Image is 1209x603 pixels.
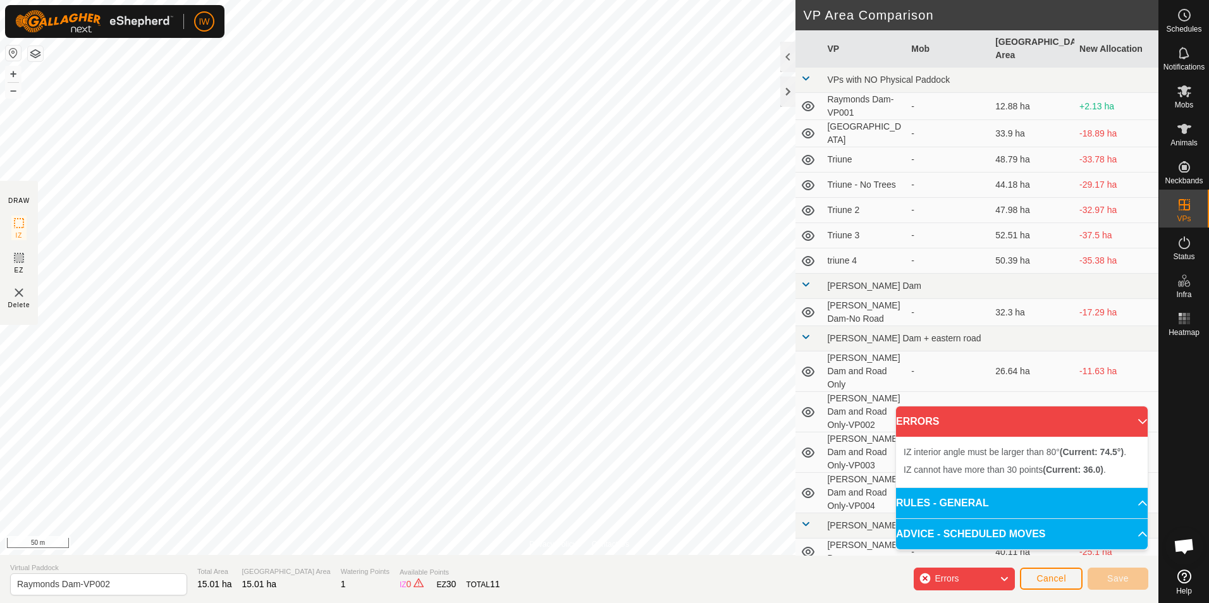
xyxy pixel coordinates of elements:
[592,539,629,550] a: Contact Us
[911,229,985,242] div: -
[896,406,1148,437] p-accordion-header: ERRORS
[242,566,331,577] span: [GEOGRAPHIC_DATA] Area
[990,30,1074,68] th: [GEOGRAPHIC_DATA] Area
[1074,392,1158,432] td: -12.66 ha
[822,147,906,173] td: Triune
[28,46,43,61] button: Map Layers
[1175,101,1193,109] span: Mobs
[822,299,906,326] td: [PERSON_NAME] Dam-No Road
[1165,527,1203,565] div: Open chat
[896,496,989,511] span: RULES - GENERAL
[896,488,1148,518] p-accordion-header: RULES - GENERAL
[911,306,985,319] div: -
[990,120,1074,147] td: 33.9 ha
[1165,177,1203,185] span: Neckbands
[1163,63,1205,71] span: Notifications
[1166,25,1201,33] span: Schedules
[803,8,1158,23] h2: VP Area Comparison
[1074,93,1158,120] td: +2.13 ha
[8,196,30,205] div: DRAW
[1176,587,1192,595] span: Help
[822,223,906,248] td: Triune 3
[911,100,985,113] div: -
[822,30,906,68] th: VP
[446,579,457,589] span: 30
[827,333,981,343] span: [PERSON_NAME] Dam + eastern road
[896,527,1045,542] span: ADVICE - SCHEDULED MOVES
[822,432,906,473] td: [PERSON_NAME] Dam and Road Only-VP003
[436,578,456,591] div: EZ
[822,351,906,392] td: [PERSON_NAME] Dam and Road Only
[10,563,187,573] span: Virtual Paddock
[1074,120,1158,147] td: -18.89 ha
[990,299,1074,326] td: 32.3 ha
[1170,139,1198,147] span: Animals
[906,30,990,68] th: Mob
[896,519,1148,549] p-accordion-header: ADVICE - SCHEDULED MOVES
[15,10,173,33] img: Gallagher Logo
[822,248,906,274] td: triune 4
[827,75,950,85] span: VPs with NO Physical Paddock
[1159,564,1209,600] a: Help
[1060,447,1124,457] b: (Current: 74.5°)
[15,265,24,275] span: EZ
[990,93,1074,120] td: 12.88 ha
[822,392,906,432] td: [PERSON_NAME] Dam and Road Only-VP002
[1074,351,1158,392] td: -11.63 ha
[990,173,1074,198] td: 44.18 ha
[197,566,232,577] span: Total Area
[466,578,500,591] div: TOTAL
[822,93,906,120] td: Raymonds Dam-VP001
[822,173,906,198] td: Triune - No Trees
[990,539,1074,566] td: 40.11 ha
[490,579,500,589] span: 11
[904,465,1106,475] span: IZ cannot have more than 30 points .
[1074,299,1158,326] td: -17.29 ha
[1074,30,1158,68] th: New Allocation
[1169,329,1200,336] span: Heatmap
[911,254,985,267] div: -
[911,365,985,378] div: -
[341,579,346,589] span: 1
[990,223,1074,248] td: 52.51 ha
[1074,539,1158,566] td: -25.1 ha
[911,127,985,140] div: -
[1176,291,1191,298] span: Infra
[1074,248,1158,274] td: -35.38 ha
[11,285,27,300] img: VP
[407,579,412,589] span: 0
[990,198,1074,223] td: 47.98 ha
[1043,465,1103,475] b: (Current: 36.0)
[242,579,277,589] span: 15.01 ha
[990,147,1074,173] td: 48.79 ha
[911,153,985,166] div: -
[8,300,30,310] span: Delete
[827,520,982,530] span: [PERSON_NAME] Dam + western road
[1074,198,1158,223] td: -32.97 ha
[935,573,959,583] span: Errors
[1036,573,1066,583] span: Cancel
[6,66,21,82] button: +
[400,567,500,578] span: Available Points
[822,473,906,513] td: [PERSON_NAME] Dam and Road Only-VP004
[1074,147,1158,173] td: -33.78 ha
[6,46,21,61] button: Reset Map
[904,447,1126,457] span: IZ interior angle must be larger than 80° .
[1020,568,1083,590] button: Cancel
[1107,573,1129,583] span: Save
[400,578,426,591] div: IZ
[341,566,390,577] span: Watering Points
[16,231,23,240] span: IZ
[1074,223,1158,248] td: -37.5 ha
[911,178,985,192] div: -
[911,204,985,217] div: -
[911,405,985,418] div: -
[1074,173,1158,198] td: -29.17 ha
[6,83,21,98] button: –
[990,248,1074,274] td: 50.39 ha
[529,539,577,550] a: Privacy Policy
[1088,568,1148,590] button: Save
[197,579,232,589] span: 15.01 ha
[990,392,1074,432] td: 27.67 ha
[199,15,209,28] span: IW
